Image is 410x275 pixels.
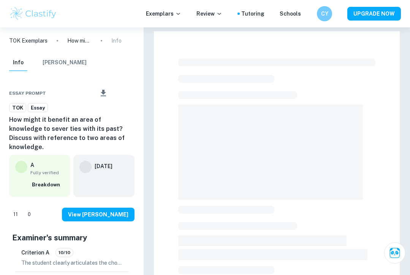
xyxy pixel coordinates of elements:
[128,89,135,98] div: Report issue
[9,211,22,218] span: 11
[9,208,22,221] div: Like
[280,10,301,18] a: Schools
[121,89,127,98] div: Bookmark
[9,6,57,21] img: Clastify logo
[9,104,26,112] span: TOK
[9,115,135,152] h6: How might it benefit an area of knowledge to sever ties with its past? Discuss with reference to ...
[196,10,222,18] p: Review
[384,242,405,264] button: Ask Clai
[28,103,48,113] a: Essay
[9,54,27,71] button: Info
[30,161,34,169] p: A
[317,6,332,21] button: CY
[347,7,401,21] button: UPGRADE NOW
[12,232,131,243] h5: Examiner's summary
[146,10,181,18] p: Exemplars
[320,10,329,18] h6: CY
[80,89,86,98] div: Share
[111,37,122,45] p: Info
[30,169,64,176] span: Fully verified
[56,249,73,256] span: 10/10
[43,54,87,71] button: [PERSON_NAME]
[9,37,47,45] a: TOK Exemplars
[9,103,26,113] a: TOK
[67,37,92,45] p: How might it benefit an area of knowledge to sever ties with its past? Discuss with reference to ...
[30,179,64,191] button: Breakdown
[28,104,47,112] span: Essay
[95,162,112,170] h6: [DATE]
[88,83,119,103] div: Download
[241,10,264,18] a: Tutoring
[21,248,49,257] h6: Criterion A
[307,12,311,16] button: Help and Feedback
[9,90,46,97] span: Essay prompt
[24,208,35,221] div: Dislike
[24,211,35,218] span: 0
[21,259,122,267] p: The student clearly articulates the chosen title, "How might it benefit an area of knowledge to s...
[62,208,135,221] button: View [PERSON_NAME]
